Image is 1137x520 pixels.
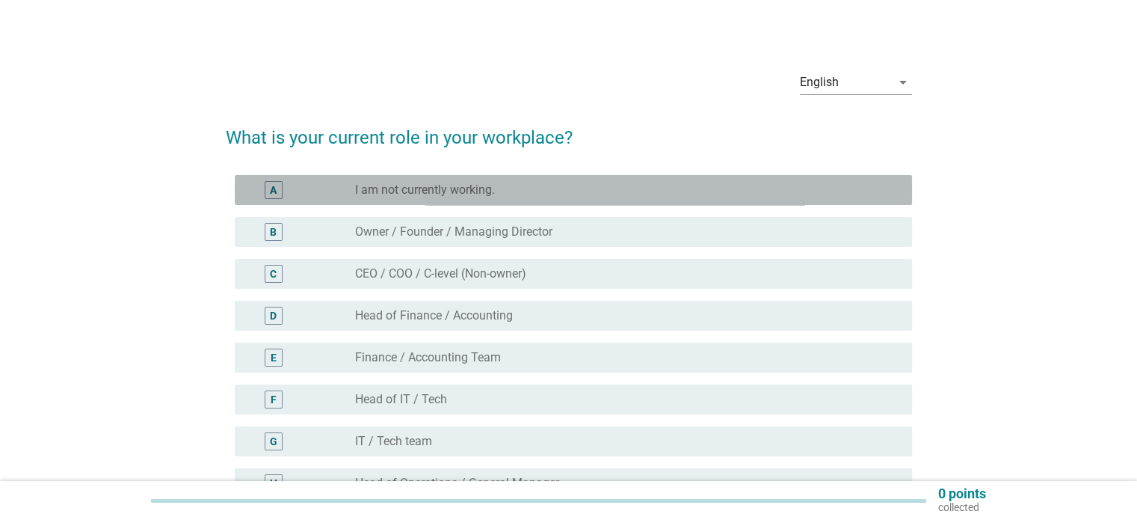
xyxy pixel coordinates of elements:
label: Finance / Accounting Team [355,350,501,365]
label: CEO / COO / C-level (Non-owner) [355,266,526,281]
div: D [270,308,277,324]
label: Owner / Founder / Managing Director [355,224,552,239]
label: Head of Finance / Accounting [355,308,513,323]
div: E [271,350,277,366]
div: A [270,183,277,198]
div: H [270,476,277,492]
div: F [271,392,277,408]
div: English [800,76,839,89]
div: B [270,224,277,240]
label: Head of IT / Tech [355,392,447,407]
p: 0 points [938,487,986,501]
label: Head of Operations / General Manager [355,476,559,491]
label: I am not currently working. [355,183,495,198]
h2: What is your current role in your workplace? [226,109,912,151]
label: IT / Tech team [355,434,432,449]
p: collected [938,501,986,514]
div: C [270,266,277,282]
i: arrow_drop_down [894,73,912,91]
div: G [270,434,277,450]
